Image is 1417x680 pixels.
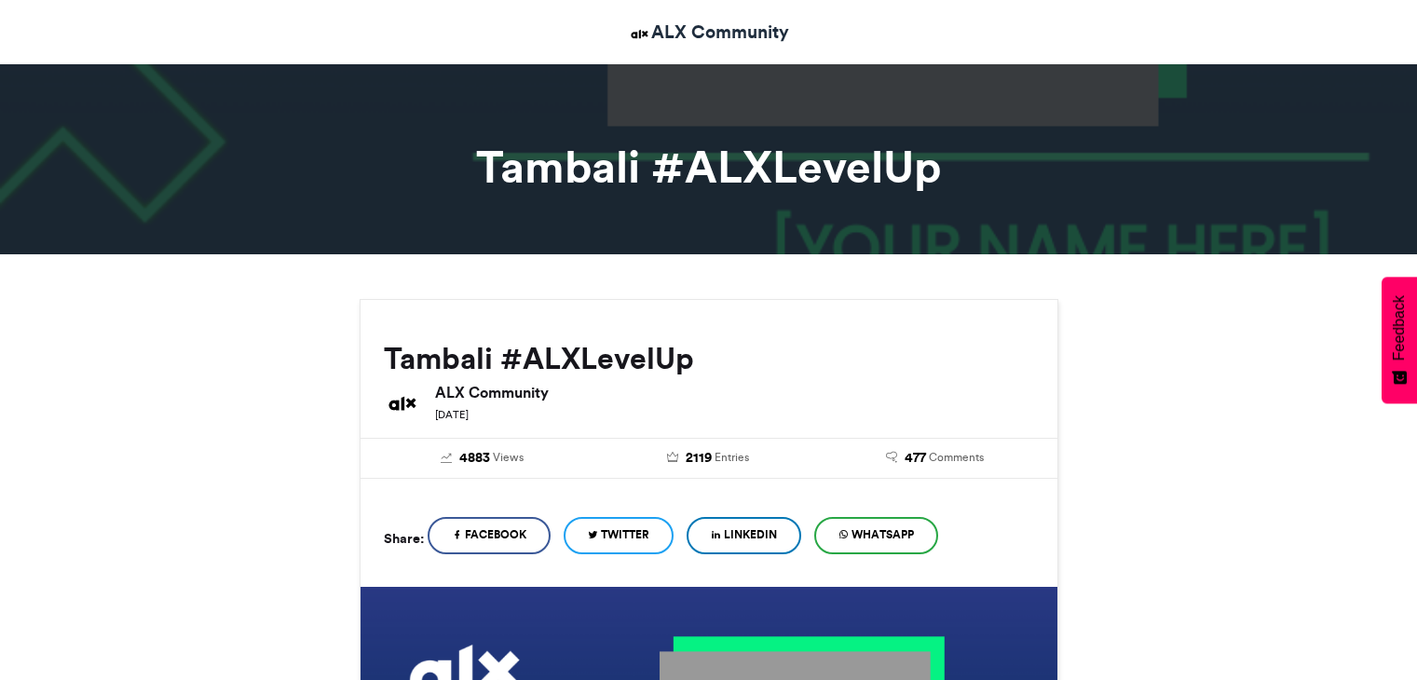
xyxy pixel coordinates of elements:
[1382,277,1417,403] button: Feedback - Show survey
[435,408,469,421] small: [DATE]
[905,448,926,469] span: 477
[465,526,526,543] span: Facebook
[493,449,524,466] span: Views
[628,22,651,46] img: ALX Community
[564,517,674,554] a: Twitter
[724,526,777,543] span: LinkedIn
[384,385,421,422] img: ALX Community
[687,517,801,554] a: LinkedIn
[628,19,789,46] a: ALX Community
[836,448,1034,469] a: 477 Comments
[929,449,984,466] span: Comments
[852,526,914,543] span: WhatsApp
[459,448,490,469] span: 4883
[715,449,749,466] span: Entries
[192,144,1226,189] h1: Tambali #ALXLevelUp
[428,517,551,554] a: Facebook
[435,385,1034,400] h6: ALX Community
[686,448,712,469] span: 2119
[384,526,424,551] h5: Share:
[384,448,582,469] a: 4883 Views
[384,342,1034,375] h2: Tambali #ALXLevelUp
[1391,295,1408,360] span: Feedback
[601,526,649,543] span: Twitter
[814,517,938,554] a: WhatsApp
[609,448,808,469] a: 2119 Entries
